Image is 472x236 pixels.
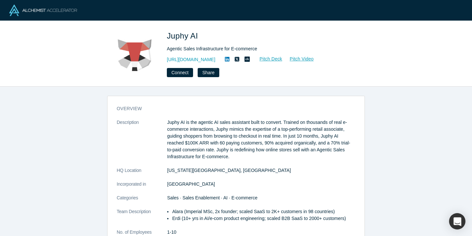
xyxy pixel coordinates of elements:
[167,195,257,200] span: Sales · Sales Enablement · AI · E-commerce
[167,68,193,77] button: Connect
[172,215,355,222] p: Erdi (10+ yrs in AI/e-com product engineering; scaled B2B SaaS to 2000+ customers)
[9,5,77,16] img: Alchemist Logo
[167,181,355,188] dd: [GEOGRAPHIC_DATA]
[283,55,314,63] a: Pitch Video
[167,45,350,52] div: Agentic Sales Infrastructure for E-commerce
[117,167,167,181] dt: HQ Location
[117,119,167,167] dt: Description
[167,229,355,236] dd: 1-10
[117,181,167,194] dt: Incorporated in
[117,208,167,229] dt: Team Description
[252,55,283,63] a: Pitch Deck
[198,68,219,77] button: Share
[172,208,355,215] p: Alara (Imperial MSc, 2x founder; scaled SaaS to 2K+ customers in 98 countries)
[167,167,355,174] dd: [US_STATE][GEOGRAPHIC_DATA], [GEOGRAPHIC_DATA]
[167,31,200,40] span: Juphy AI
[167,119,355,160] p: Juphy AI is the agentic AI sales assistant built to convert. Trained on thousands of real e-comme...
[117,194,167,208] dt: Categories
[167,56,215,63] a: [URL][DOMAIN_NAME]
[112,30,158,76] img: Juphy AI's Logo
[117,105,346,112] h3: overview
